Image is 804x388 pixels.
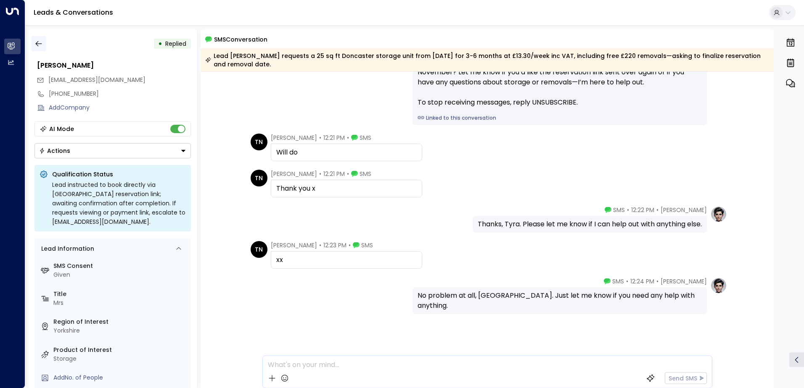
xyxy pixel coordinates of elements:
a: Linked to this conversation [418,114,702,122]
span: [PERSON_NAME] [661,277,707,286]
span: SMS [360,134,371,142]
span: [PERSON_NAME] [271,241,317,249]
label: Product of Interest [53,346,188,354]
div: Storage [53,354,188,363]
div: Actions [39,147,70,155]
span: SMS [360,170,371,178]
div: TN [251,241,267,258]
span: SMS Conversation [214,34,267,44]
span: • [347,134,349,142]
span: • [349,241,351,249]
img: profile-logo.png [710,206,727,223]
label: Region of Interest [53,317,188,326]
span: 12:21 PM [323,134,345,142]
p: Qualification Status [52,170,186,178]
span: • [319,241,321,249]
span: • [319,134,321,142]
div: AddNo. of People [53,373,188,382]
span: 12:22 PM [631,206,654,214]
span: [PERSON_NAME] [661,206,707,214]
div: • [158,36,162,51]
div: [PHONE_NUMBER] [49,89,191,98]
span: 12:24 PM [630,277,654,286]
span: [PERSON_NAME] [271,134,317,142]
div: Given [53,270,188,279]
div: Thanks, Tyra. Please let me know if I can help out with anything else. [478,219,702,229]
span: [PERSON_NAME] [271,170,317,178]
span: • [656,206,659,214]
div: Yorkshire [53,326,188,335]
span: SMS [612,277,624,286]
span: • [627,206,629,214]
div: [PERSON_NAME] [37,60,191,71]
a: Leads & Conversations [34,8,113,17]
div: TN [251,134,267,150]
div: Hi [PERSON_NAME], just checking in from [GEOGRAPHIC_DATA] about the 25 sq ft Doncaster unit. Are ... [418,47,702,107]
span: • [319,170,321,178]
span: SMS [613,206,625,214]
span: 12:21 PM [323,170,345,178]
span: SMS [361,241,373,249]
span: [EMAIL_ADDRESS][DOMAIN_NAME] [48,76,145,84]
div: Will do [276,147,417,157]
span: Replied [165,39,186,48]
span: tyranazir1@gmail.com [48,76,145,84]
div: AddCompany [49,103,191,112]
div: Lead [PERSON_NAME] requests a 25 sq ft Doncaster storage unit from [DATE] for 3-6 months at £13.3... [205,52,769,68]
img: profile-logo.png [710,277,727,294]
div: No problem at all, [GEOGRAPHIC_DATA]. Just let me know if you need any help with anything. [418,291,702,311]
button: Actions [34,143,191,158]
span: • [626,277,628,286]
span: 12:23 PM [323,241,346,249]
div: Lead Information [38,244,94,253]
div: TN [251,170,267,186]
label: Title [53,290,188,299]
span: • [656,277,659,286]
span: • [347,170,349,178]
div: xx [276,255,417,265]
label: SMS Consent [53,262,188,270]
div: Button group with a nested menu [34,143,191,158]
div: Thank you x [276,184,417,194]
div: AI Mode [49,125,74,133]
div: Mrs [53,299,188,307]
div: Lead instructed to book directly via [GEOGRAPHIC_DATA] reservation link; awaiting confirmation af... [52,180,186,226]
